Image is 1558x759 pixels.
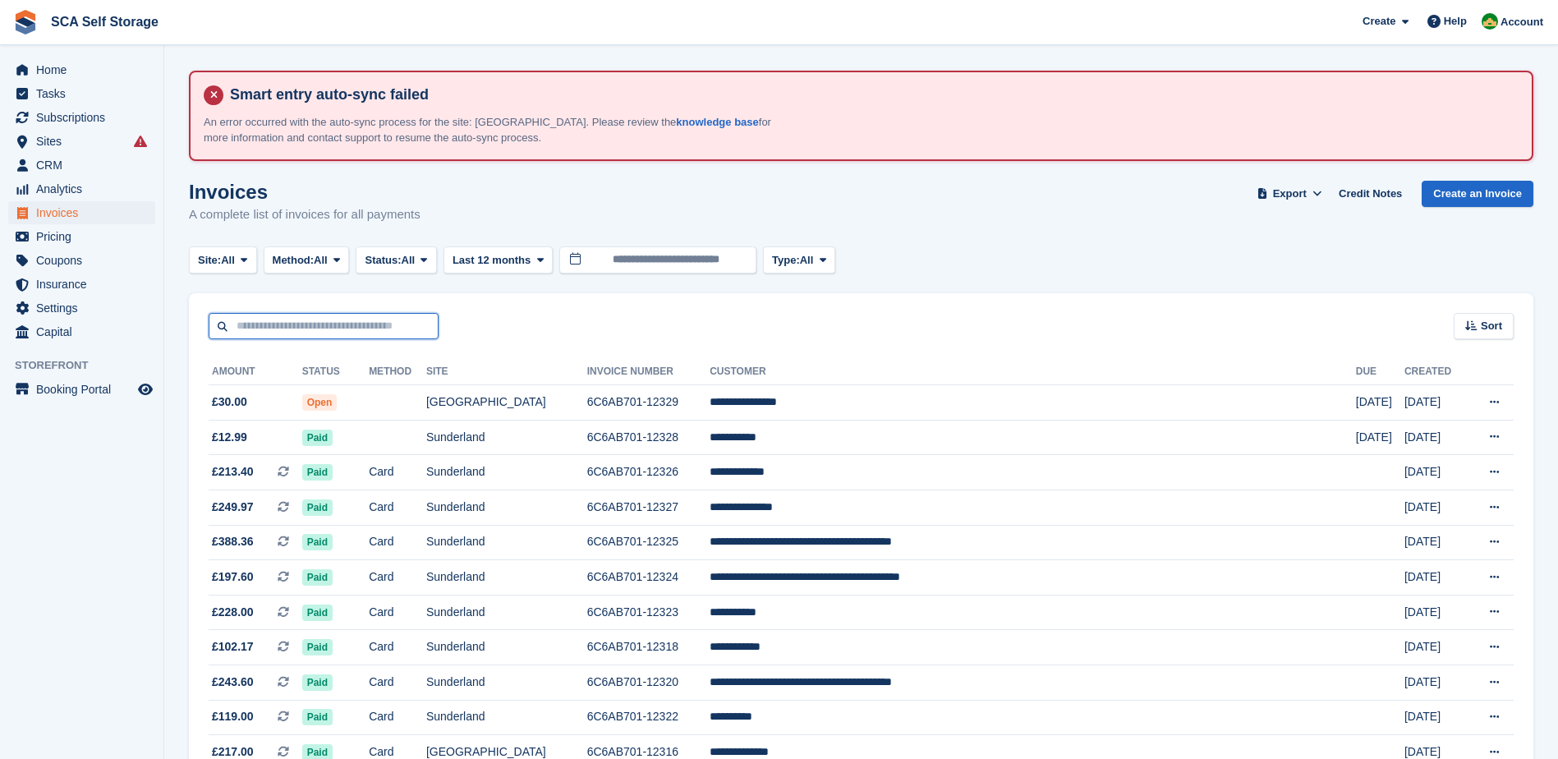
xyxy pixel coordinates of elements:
td: Sunderland [426,560,587,596]
span: £249.97 [212,499,254,516]
td: [DATE] [1404,455,1468,490]
span: CRM [36,154,135,177]
th: Site [426,359,587,385]
span: All [314,252,328,269]
span: Sort [1481,318,1502,334]
span: All [402,252,416,269]
td: Sunderland [426,700,587,735]
td: [DATE] [1356,420,1404,455]
span: Paid [302,430,333,446]
td: Card [369,455,426,490]
span: £228.00 [212,604,254,621]
td: Sunderland [426,665,587,700]
span: Account [1501,14,1543,30]
a: knowledge base [676,116,758,128]
a: menu [8,249,155,272]
td: [DATE] [1404,490,1468,525]
td: [DATE] [1404,560,1468,596]
span: Last 12 months [453,252,531,269]
span: Home [36,58,135,81]
a: menu [8,82,155,105]
td: [GEOGRAPHIC_DATA] [426,385,587,421]
span: Paid [302,569,333,586]
h1: Invoices [189,181,421,203]
td: [DATE] [1404,700,1468,735]
button: Type: All [763,246,835,274]
span: Pricing [36,225,135,248]
th: Customer [710,359,1356,385]
span: Site: [198,252,221,269]
span: £119.00 [212,708,254,725]
span: £102.17 [212,638,254,655]
a: Preview store [136,379,155,399]
span: Type: [772,252,800,269]
td: [DATE] [1404,630,1468,665]
span: Create [1363,13,1395,30]
td: Card [369,665,426,700]
span: Coupons [36,249,135,272]
td: [DATE] [1404,595,1468,630]
span: Paid [302,709,333,725]
span: All [221,252,235,269]
span: Paid [302,674,333,691]
td: 6C6AB701-12323 [587,595,710,630]
span: £213.40 [212,463,254,481]
span: Storefront [15,357,163,374]
span: Help [1444,13,1467,30]
span: £388.36 [212,533,254,550]
th: Method [369,359,426,385]
span: Booking Portal [36,378,135,401]
th: Due [1356,359,1404,385]
button: Export [1253,181,1326,208]
td: Card [369,595,426,630]
th: Amount [209,359,302,385]
span: Export [1273,186,1307,202]
p: A complete list of invoices for all payments [189,205,421,224]
th: Invoice Number [587,359,710,385]
span: Method: [273,252,315,269]
button: Status: All [356,246,436,274]
td: 6C6AB701-12329 [587,385,710,421]
td: 6C6AB701-12328 [587,420,710,455]
td: Sunderland [426,595,587,630]
a: Create an Invoice [1422,181,1533,208]
a: menu [8,130,155,153]
a: menu [8,106,155,129]
td: 6C6AB701-12325 [587,525,710,560]
td: Card [369,560,426,596]
td: 6C6AB701-12320 [587,665,710,700]
a: menu [8,320,155,343]
td: Sunderland [426,630,587,665]
i: Smart entry sync failures have occurred [134,135,147,148]
span: Insurance [36,273,135,296]
td: Card [369,630,426,665]
td: [DATE] [1404,420,1468,455]
th: Created [1404,359,1468,385]
span: Open [302,394,338,411]
span: Paid [302,605,333,621]
td: 6C6AB701-12326 [587,455,710,490]
a: SCA Self Storage [44,8,165,35]
td: 6C6AB701-12318 [587,630,710,665]
span: Subscriptions [36,106,135,129]
a: menu [8,177,155,200]
button: Last 12 months [444,246,553,274]
span: Status: [365,252,401,269]
span: Settings [36,297,135,320]
span: £30.00 [212,393,247,411]
span: All [800,252,814,269]
span: Paid [302,534,333,550]
span: Invoices [36,201,135,224]
a: menu [8,378,155,401]
a: menu [8,58,155,81]
span: £12.99 [212,429,247,446]
td: [DATE] [1356,385,1404,421]
td: Sunderland [426,455,587,490]
td: [DATE] [1404,525,1468,560]
span: Analytics [36,177,135,200]
span: Tasks [36,82,135,105]
td: Sunderland [426,420,587,455]
span: Paid [302,499,333,516]
td: 6C6AB701-12322 [587,700,710,735]
button: Method: All [264,246,350,274]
